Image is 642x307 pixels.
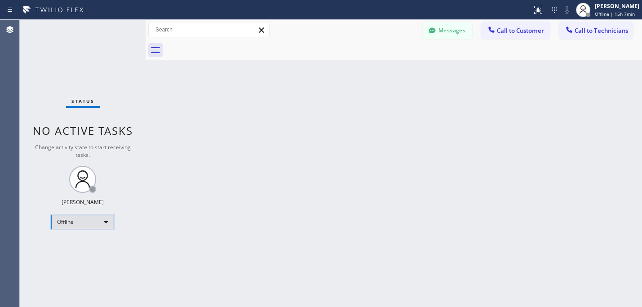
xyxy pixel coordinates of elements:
[62,198,104,206] div: [PERSON_NAME]
[33,123,133,138] span: No active tasks
[559,22,633,39] button: Call to Technicians
[71,98,94,104] span: Status
[149,22,269,37] input: Search
[51,215,114,229] div: Offline
[595,2,639,10] div: [PERSON_NAME]
[481,22,550,39] button: Call to Customer
[423,22,472,39] button: Messages
[575,27,628,35] span: Call to Technicians
[497,27,544,35] span: Call to Customer
[35,143,131,159] span: Change activity state to start receiving tasks.
[595,11,635,17] span: Offline | 15h 7min
[561,4,573,16] button: Mute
